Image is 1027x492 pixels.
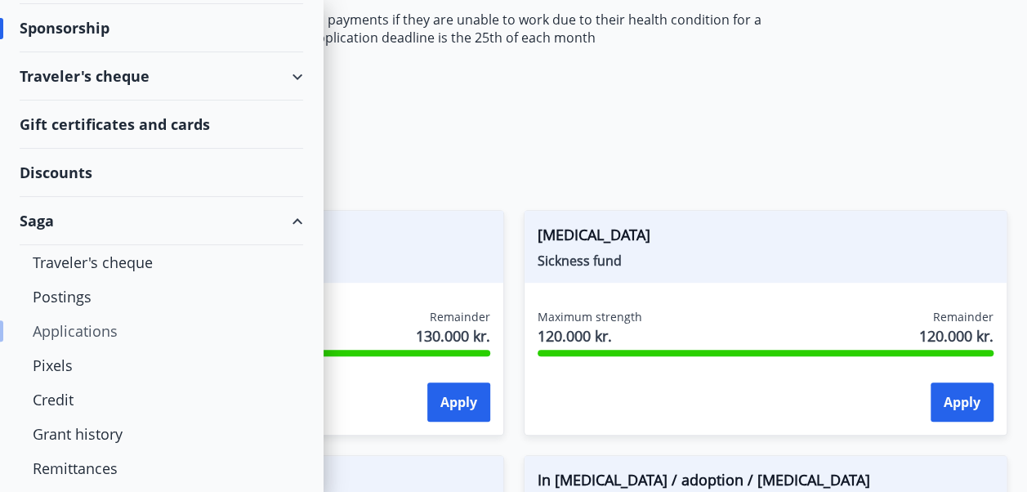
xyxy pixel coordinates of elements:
[33,417,290,451] div: Grant history
[933,309,994,325] span: Remainder
[20,52,303,101] div: Traveler's cheque
[33,314,290,348] div: Applications
[430,309,490,325] span: Remainder
[416,325,490,347] span: 130.000 kr.
[538,325,642,347] span: 120.000 kr.
[33,280,290,314] div: Postings
[20,4,303,52] div: Sponsorship
[427,382,490,422] button: Apply
[538,252,994,270] span: Sickness fund
[931,382,994,422] button: Apply
[20,11,791,47] p: Union members are entitled to sickness per diem payments if they are unable to work due to their ...
[538,309,642,325] span: Maximum strength
[33,245,290,280] div: Traveler's cheque
[33,348,290,382] div: Pixels
[919,325,994,347] span: 120.000 kr.
[20,101,303,149] div: Gift certificates and cards
[33,451,290,485] div: Remittances
[20,197,303,245] div: Saga
[538,224,994,252] span: [MEDICAL_DATA]
[20,149,303,197] div: Discounts
[33,382,290,417] div: Credit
